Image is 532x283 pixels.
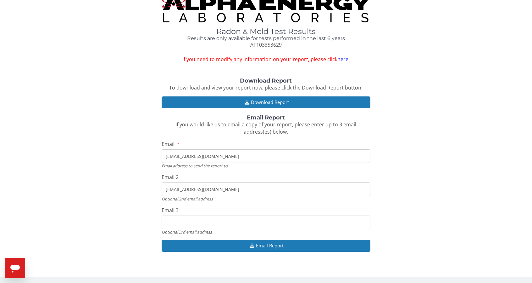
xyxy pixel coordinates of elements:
button: Download Report [162,96,371,108]
div: Optional 2nd email address [162,196,371,202]
span: To download and view your report now, please click the Download Report button. [169,84,363,91]
div: Optional 3rd email address [162,229,371,235]
strong: Email Report [247,114,285,121]
h4: Results are only available for tests performed in the last 6 years [162,36,371,41]
span: Email [162,141,175,147]
iframe: Button to launch messaging window, conversation in progress [5,258,25,278]
span: If you need to modify any information on your report, please click [162,56,371,63]
span: AT103353629 [250,41,282,48]
span: Email 3 [162,207,179,214]
h1: Radon & Mold Test Results [162,27,371,36]
div: Email address to send the report to [162,163,371,169]
span: Email 2 [162,174,179,181]
button: Email Report [162,240,371,251]
strong: Download Report [240,77,292,84]
span: If you would like us to email a copy of your report, please enter up to 3 email address(es) below. [175,121,356,135]
a: here. [337,56,350,63]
